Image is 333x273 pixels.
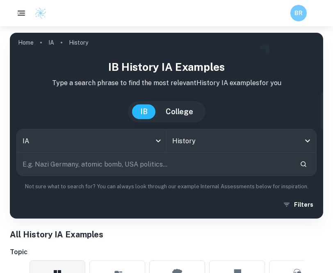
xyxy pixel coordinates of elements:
p: History [69,38,88,47]
p: Type a search phrase to find the most relevant History IA examples for you [16,78,317,88]
h1: IB History IA examples [16,59,317,75]
p: Not sure what to search for? You can always look through our example Internal Assessments below f... [16,183,317,191]
div: IA [17,129,166,152]
a: Clastify logo [30,7,47,19]
h6: BR [294,9,303,18]
button: Open [302,135,313,147]
h6: Topic [10,247,323,257]
h1: All History IA Examples [10,228,323,241]
button: College [157,104,201,119]
a: IA [48,37,54,48]
img: Clastify logo [34,7,47,19]
button: Search [297,157,310,171]
img: profile cover [10,33,323,219]
button: IB [132,104,156,119]
a: Home [18,37,34,48]
button: BR [290,5,307,21]
button: Filters [281,197,317,212]
input: E.g. Nazi Germany, atomic bomb, USA politics... [17,153,293,176]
